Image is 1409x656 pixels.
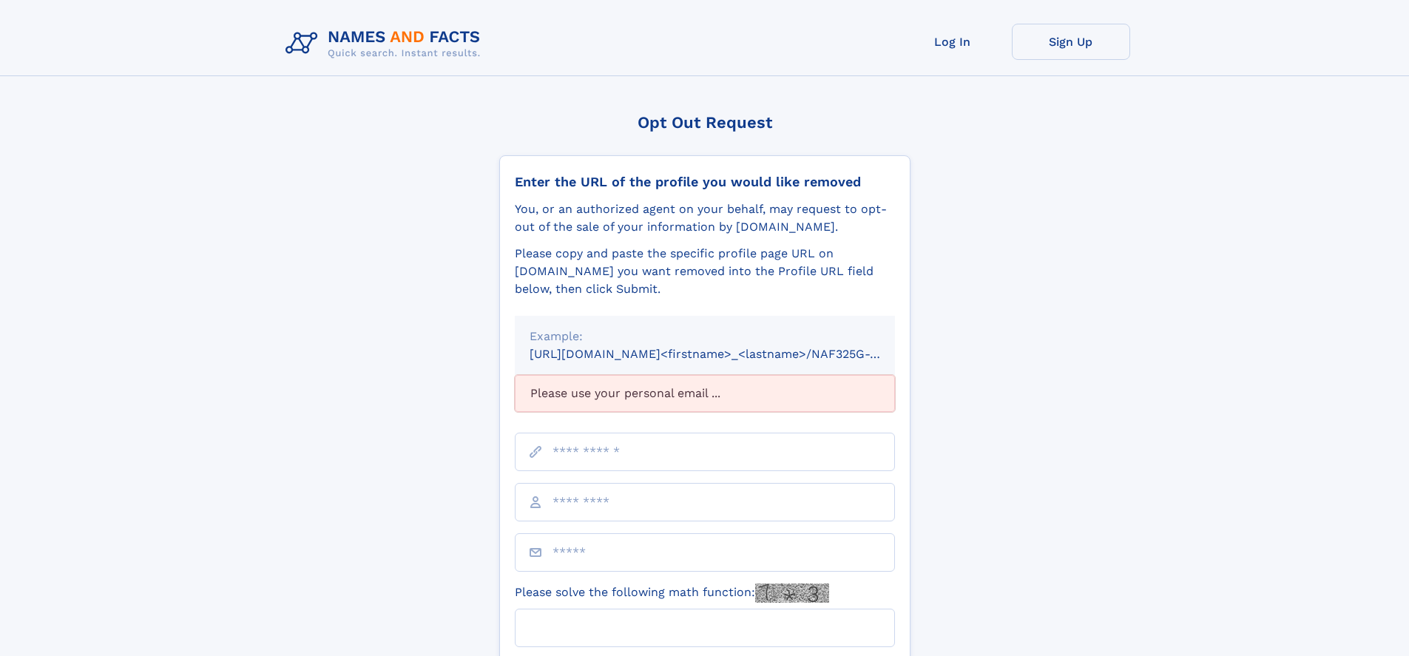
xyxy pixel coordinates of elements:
a: Log In [893,24,1012,60]
div: You, or an authorized agent on your behalf, may request to opt-out of the sale of your informatio... [515,200,895,236]
small: [URL][DOMAIN_NAME]<firstname>_<lastname>/NAF325G-xxxxxxxx [530,347,923,361]
div: Enter the URL of the profile you would like removed [515,174,895,190]
div: Please copy and paste the specific profile page URL on [DOMAIN_NAME] you want removed into the Pr... [515,245,895,298]
div: Example: [530,328,880,345]
div: Opt Out Request [499,113,910,132]
label: Please solve the following math function: [515,584,829,603]
img: Logo Names and Facts [280,24,493,64]
div: Please use your personal email ... [515,375,895,412]
a: Sign Up [1012,24,1130,60]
